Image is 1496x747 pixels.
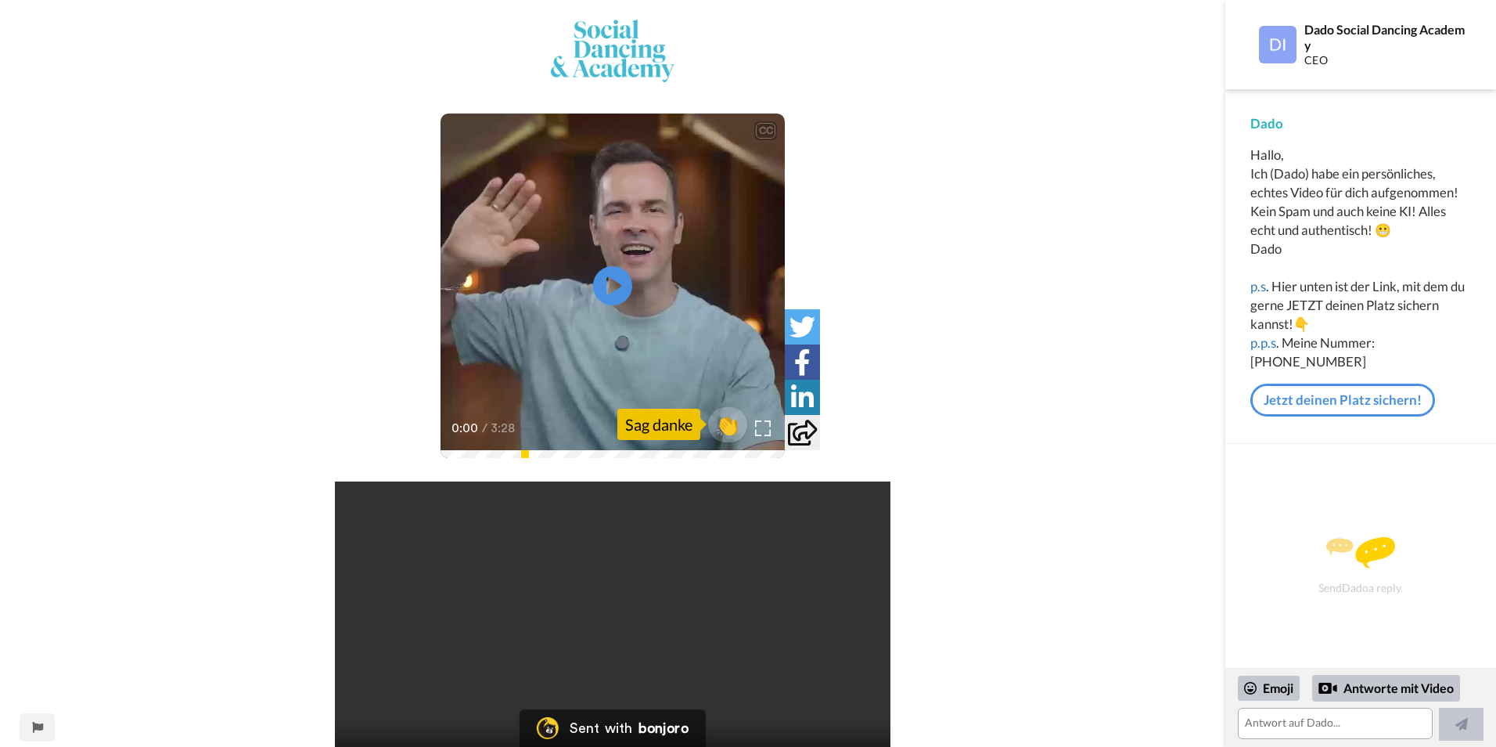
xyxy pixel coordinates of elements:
span: 3:28 [491,419,518,438]
div: Send Dado a reply. [1246,471,1475,660]
div: bonjoro [638,721,689,735]
span: 0:00 [451,419,479,438]
img: message.svg [1326,537,1395,568]
img: Profile Image [1259,26,1296,63]
span: / [482,419,487,438]
div: CEO [1304,54,1470,67]
div: Sag danke [617,409,700,440]
div: Reply by Video [1318,679,1337,698]
div: Dado Social Dancing Academy [1304,22,1470,52]
a: p.p.s [1250,334,1276,351]
button: 👏 [708,407,747,442]
img: Full screen [755,420,771,436]
div: Emoji [1238,676,1300,701]
a: p.s [1250,278,1266,294]
a: Jetzt deinen Platz sichern! [1250,384,1435,417]
a: Bonjoro LogoSent withbonjoro [520,709,706,747]
div: Dado [1250,114,1471,133]
span: 👏 [708,412,747,437]
img: 574aebd0-0583-4801-90c5-9e7319c75b88 [551,20,674,82]
div: Hallo, Ich (Dado) habe ein persönliches, echtes Video für dich aufgenommen! Kein Spam und auch ke... [1250,146,1471,371]
div: CC [756,123,775,139]
div: Sent with [570,721,632,735]
img: Bonjoro Logo [537,717,559,739]
div: Antworte mit Video [1312,675,1460,702]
